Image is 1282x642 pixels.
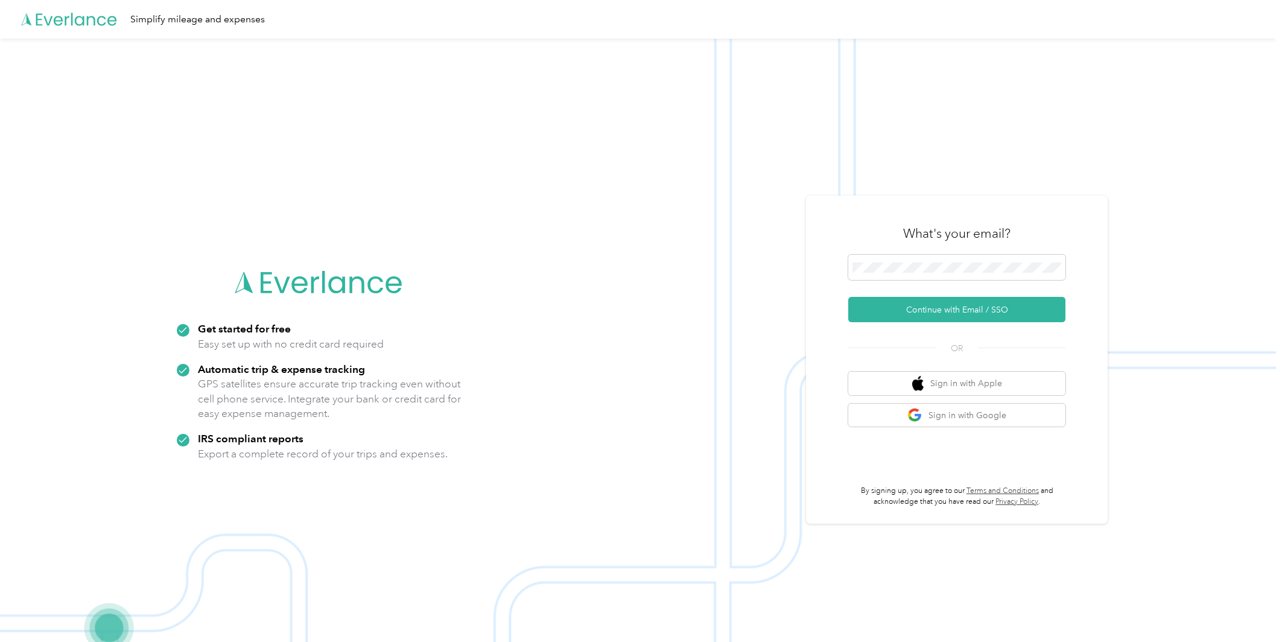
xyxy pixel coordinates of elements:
button: google logoSign in with Google [848,404,1065,427]
strong: Get started for free [198,322,291,335]
strong: Automatic trip & expense tracking [198,363,365,375]
p: GPS satellites ensure accurate trip tracking even without cell phone service. Integrate your bank... [198,377,462,421]
button: apple logoSign in with Apple [848,372,1065,395]
img: google logo [907,408,922,423]
h3: What's your email? [903,225,1011,242]
strong: IRS compliant reports [198,432,303,445]
div: Simplify mileage and expenses [130,12,265,27]
img: apple logo [912,376,924,391]
p: Easy set up with no credit card required [198,337,384,352]
button: Continue with Email / SSO [848,297,1065,322]
a: Privacy Policy [995,497,1038,506]
p: Export a complete record of your trips and expenses. [198,447,448,462]
a: Terms and Conditions [966,486,1039,495]
span: OR [936,342,978,355]
p: By signing up, you agree to our and acknowledge that you have read our . [848,486,1065,507]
